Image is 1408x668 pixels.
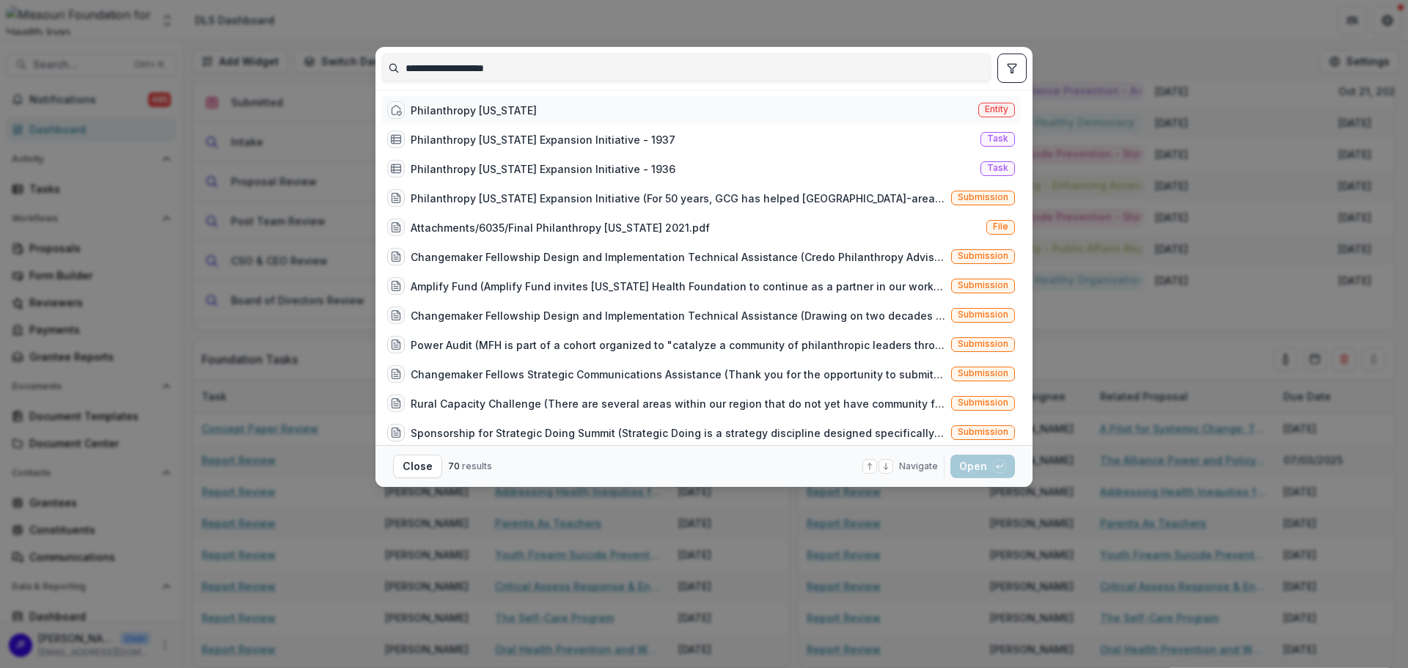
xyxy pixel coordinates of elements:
[411,396,945,411] div: Rural Capacity Challenge (There are several areas within our region that do not yet have communit...
[411,161,675,177] div: Philanthropy [US_STATE] Expansion Initiative - 1936
[411,425,945,441] div: Sponsorship for Strategic Doing Summit (Strategic Doing is a strategy discipline designed specifi...
[411,249,945,265] div: Changemaker Fellowship Design and Implementation Technical Assistance (Credo Philanthropy Advisor...
[958,397,1008,408] span: Submission
[987,133,1008,144] span: Task
[958,280,1008,290] span: Submission
[899,460,938,473] span: Navigate
[993,221,1008,232] span: File
[411,308,945,323] div: Changemaker Fellowship Design and Implementation Technical Assistance (Drawing on two decades of ...
[997,54,1027,83] button: toggle filters
[958,309,1008,320] span: Submission
[987,163,1008,173] span: Task
[958,251,1008,261] span: Submission
[411,367,945,382] div: Changemaker Fellows Strategic Communications Assistance (Thank you for the opportunity to submit ...
[462,460,492,471] span: results
[950,455,1015,478] button: Open
[411,279,945,294] div: Amplify Fund (Amplify Fund invites [US_STATE] Health Foundation to continue as a partner in our w...
[411,191,945,206] div: Philanthropy [US_STATE] Expansion Initiative (For 50 years, GCG has helped [GEOGRAPHIC_DATA]-area...
[985,104,1008,114] span: Entity
[958,427,1008,437] span: Submission
[411,103,537,118] div: Philanthropy [US_STATE]
[958,368,1008,378] span: Submission
[958,192,1008,202] span: Submission
[411,337,945,353] div: Power Audit (MFH is part of a cohort organized to "catalyze a community of philanthropic leaders ...
[958,339,1008,349] span: Submission
[393,455,442,478] button: Close
[411,220,710,235] div: Attachments/6035/Final Philanthropy [US_STATE] 2021.pdf
[411,132,675,147] div: Philanthropy [US_STATE] Expansion Initiative - 1937
[448,460,460,471] span: 70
